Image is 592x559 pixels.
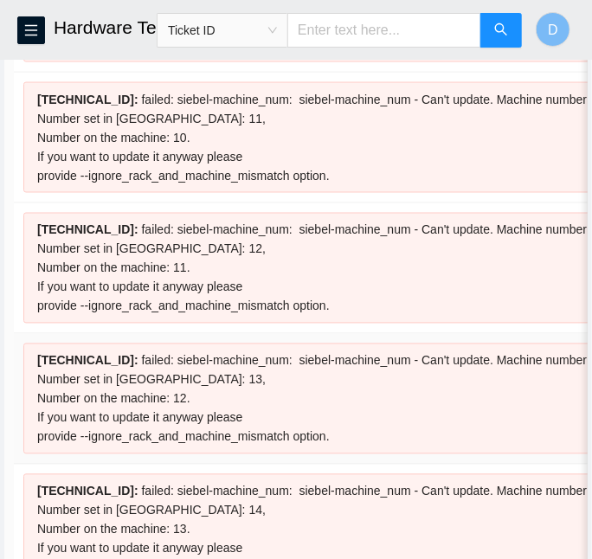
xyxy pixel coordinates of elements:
span: search [494,22,508,39]
button: search [480,13,522,48]
span: [TECHNICAL_ID] : [37,223,138,237]
span: [TECHNICAL_ID] : [37,354,138,368]
span: D [548,19,558,41]
button: menu [17,16,45,44]
span: menu [18,23,44,37]
span: Ticket ID [168,17,277,43]
span: [TECHNICAL_ID] : [37,485,138,498]
span: [TECHNICAL_ID] : [37,93,138,106]
button: D [536,12,570,47]
input: Enter text here... [287,13,481,48]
